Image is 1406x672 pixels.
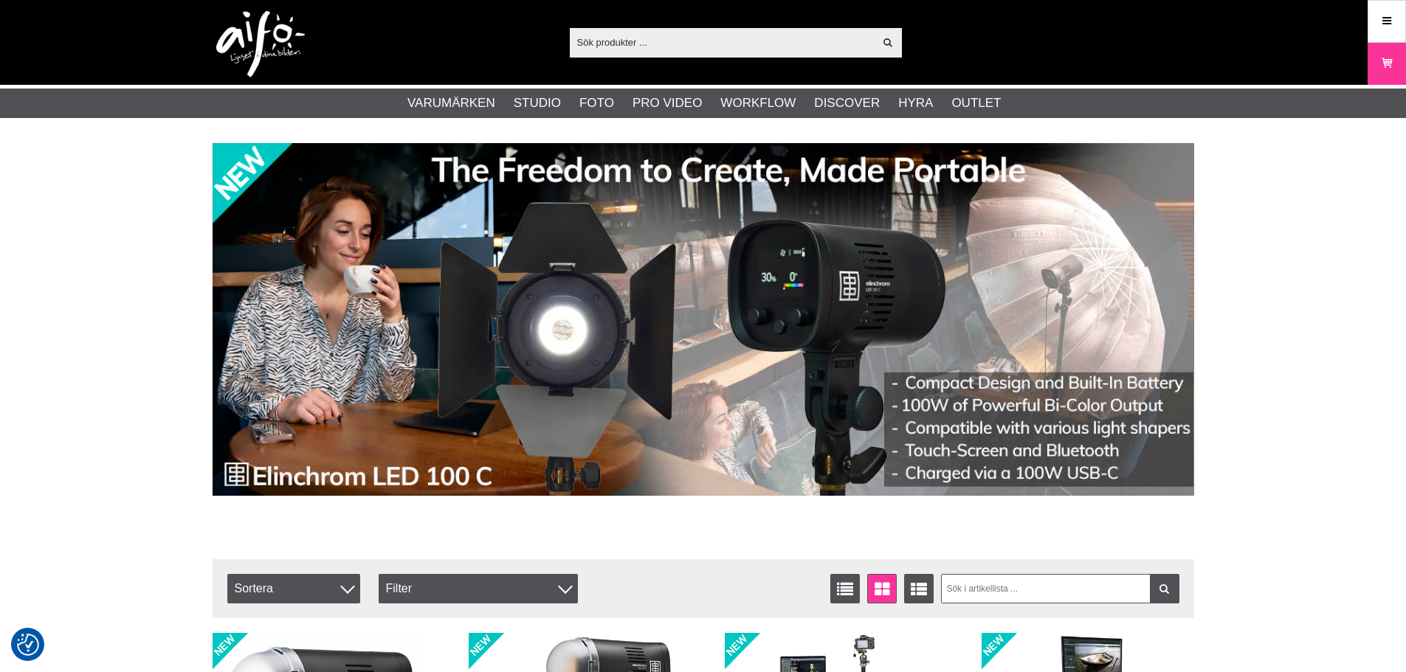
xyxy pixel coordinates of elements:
[407,94,495,113] a: Varumärken
[227,574,360,603] span: Sortera
[814,94,880,113] a: Discover
[867,574,897,603] a: Fönstervisning
[898,94,933,113] a: Hyra
[514,94,561,113] a: Studio
[830,574,860,603] a: Listvisning
[379,574,578,603] div: Filter
[579,94,614,113] a: Foto
[951,94,1001,113] a: Outlet
[570,31,875,53] input: Sök produkter ...
[941,574,1179,603] input: Sök i artikellista ...
[216,11,305,77] img: logo.png
[213,143,1194,496] img: Annons:002 banner-elin-led100c11390x.jpg
[1150,574,1179,603] a: Filtrera
[17,634,39,656] img: Revisit consent button
[904,574,934,603] a: Utökad listvisning
[720,94,796,113] a: Workflow
[17,631,39,658] button: Samtyckesinställningar
[633,94,702,113] a: Pro Video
